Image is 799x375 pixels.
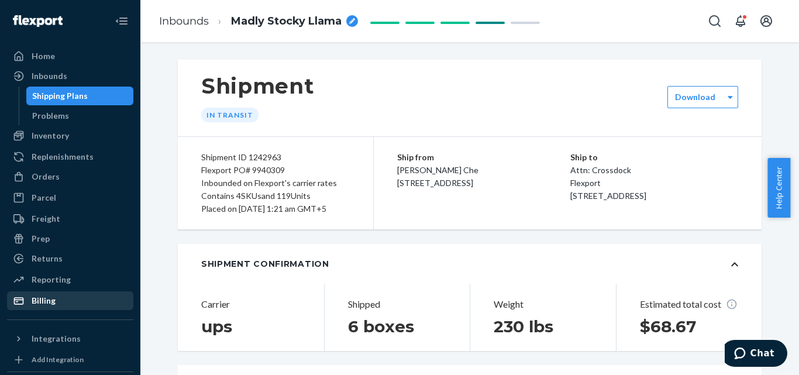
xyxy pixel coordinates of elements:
div: Add Integration [32,355,84,364]
a: Returns [7,249,133,268]
a: Prep [7,229,133,248]
div: Problems [32,110,69,122]
span: [PERSON_NAME] Che [STREET_ADDRESS] [397,165,478,188]
a: Parcel [7,188,133,207]
a: Add Integration [7,353,133,367]
button: Integrations [7,329,133,348]
p: Shipped [348,298,447,311]
h1: ups [201,316,301,337]
h1: 6 boxes [348,316,447,337]
h1: $68.67 [640,316,739,337]
span: [STREET_ADDRESS] [570,191,646,201]
div: Placed on [DATE] 1:21 am GMT+5 [201,202,350,215]
div: Flexport PO# 9940309 [201,164,350,177]
a: Problems [26,106,134,125]
p: Ship to [570,151,738,164]
div: Freight [32,213,60,225]
div: Prep [32,233,50,245]
button: Help Center [767,158,790,218]
div: Contains 4 SKUs and 119 Units [201,190,350,202]
p: Flexport [570,177,738,190]
span: Madly Stocky Llama [231,14,342,29]
iframe: Opens a widget where you can chat to one of our agents [725,340,787,369]
a: Shipping Plans [26,87,134,105]
img: Flexport logo [13,15,63,27]
button: Open notifications [729,9,752,33]
ol: breadcrumbs [150,4,367,39]
button: Open account menu [755,9,778,33]
button: Close Navigation [110,9,133,33]
div: Inbounded on Flexport's carrier rates [201,177,350,190]
div: Inbounds [32,70,67,82]
div: Reporting [32,274,71,285]
a: Reporting [7,270,133,289]
div: Parcel [32,192,56,204]
label: Download [675,91,715,103]
div: Inventory [32,130,69,142]
div: Replenishments [32,151,94,163]
div: Shipping Plans [32,90,88,102]
button: Open Search Box [703,9,726,33]
div: Returns [32,253,63,264]
p: Weight [494,298,593,311]
h1: 230 lbs [494,316,593,337]
a: Freight [7,209,133,228]
div: Integrations [32,333,81,345]
p: Attn: Crossdock [570,164,738,177]
div: Shipment Confirmation [201,258,329,270]
a: Home [7,47,133,66]
div: Home [32,50,55,62]
div: Orders [32,171,60,183]
div: Shipment ID 1242963 [201,151,350,164]
div: Billing [32,295,56,307]
p: Carrier [201,298,301,311]
a: Billing [7,291,133,310]
a: Inbounds [7,67,133,85]
a: Inventory [7,126,133,145]
a: Replenishments [7,147,133,166]
div: In transit [201,108,259,122]
a: Orders [7,167,133,186]
a: Inbounds [159,15,209,27]
p: Ship from [397,151,570,164]
p: Estimated total cost [640,298,739,311]
h1: Shipment [201,74,314,98]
